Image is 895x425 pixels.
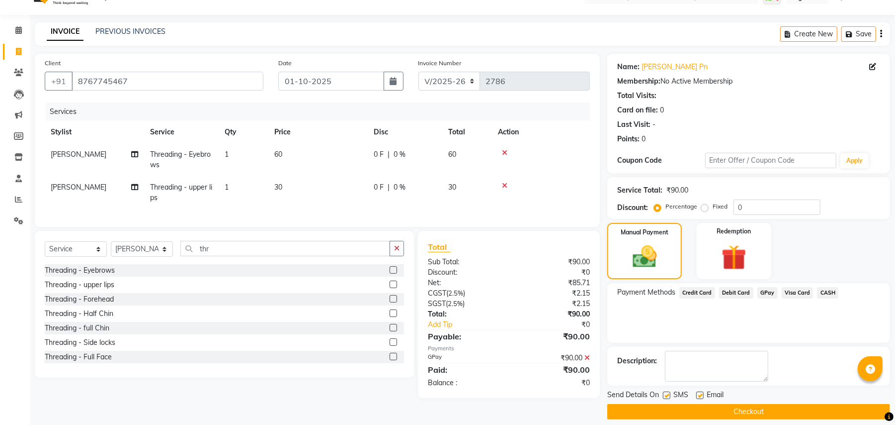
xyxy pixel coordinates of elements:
[509,364,597,376] div: ₹90.00
[150,183,212,202] span: Threading - upper lips
[509,353,597,363] div: ₹90.00
[225,183,229,192] span: 1
[418,59,462,68] label: Invoice Number
[617,76,660,87] div: Membership:
[617,356,657,366] div: Description:
[45,309,113,319] div: Threading - Half Chin
[46,103,597,121] div: Services
[45,294,114,305] div: Threading - Forehead
[420,309,509,319] div: Total:
[368,121,442,143] th: Disc
[448,183,456,192] span: 30
[150,150,211,169] span: Threading - Eyebrows
[840,153,869,168] button: Apply
[420,267,509,278] div: Discount:
[719,287,753,299] span: Debit Card
[219,121,268,143] th: Qty
[509,278,597,288] div: ₹85.71
[509,309,597,319] div: ₹90.00
[45,337,115,348] div: Threading - Side locks
[617,119,651,130] div: Last Visit:
[642,134,646,144] div: 0
[509,299,597,309] div: ₹2.15
[448,289,463,297] span: 2.5%
[780,26,837,42] button: Create New
[420,330,509,342] div: Payable:
[388,149,390,160] span: |
[420,288,509,299] div: ( )
[374,182,384,193] span: 0 F
[51,150,106,159] span: [PERSON_NAME]
[717,227,751,236] label: Redemption
[144,121,219,143] th: Service
[428,289,446,298] span: CGST
[225,150,229,159] span: 1
[428,299,446,308] span: SGST
[388,182,390,193] span: |
[817,287,838,299] span: CASH
[45,352,112,362] div: Threading - Full Face
[420,378,509,388] div: Balance :
[673,390,688,402] span: SMS
[420,278,509,288] div: Net:
[509,330,597,342] div: ₹90.00
[652,119,655,130] div: -
[782,287,814,299] span: Visa Card
[374,149,384,160] span: 0 F
[660,105,664,115] div: 0
[47,23,83,41] a: INVOICE
[607,404,890,420] button: Checkout
[492,121,590,143] th: Action
[278,59,292,68] label: Date
[394,149,406,160] span: 0 %
[509,288,597,299] div: ₹2.15
[617,105,658,115] div: Card on file:
[524,319,597,330] div: ₹0
[509,378,597,388] div: ₹0
[714,242,754,273] img: _gift.svg
[420,299,509,309] div: ( )
[617,62,640,72] div: Name:
[617,155,705,166] div: Coupon Code
[428,242,451,252] span: Total
[442,121,492,143] th: Total
[617,76,880,87] div: No Active Membership
[448,150,456,159] span: 60
[51,183,106,192] span: [PERSON_NAME]
[617,91,656,101] div: Total Visits:
[420,319,524,330] a: Add Tip
[707,390,724,402] span: Email
[617,134,640,144] div: Points:
[448,300,463,308] span: 2.5%
[428,344,590,353] div: Payments
[420,257,509,267] div: Sub Total:
[268,121,368,143] th: Price
[617,287,675,298] span: Payment Methods
[841,26,876,42] button: Save
[625,243,664,271] img: _cash.svg
[757,287,778,299] span: GPay
[274,150,282,159] span: 60
[95,27,165,36] a: PREVIOUS INVOICES
[713,202,728,211] label: Fixed
[509,257,597,267] div: ₹90.00
[621,228,668,237] label: Manual Payment
[665,202,697,211] label: Percentage
[394,182,406,193] span: 0 %
[509,267,597,278] div: ₹0
[45,280,114,290] div: Threading - upper lips
[642,62,708,72] a: [PERSON_NAME] Pn
[72,72,263,91] input: Search by Name/Mobile/Email/Code
[420,353,509,363] div: GPay
[679,287,715,299] span: Credit Card
[617,203,648,213] div: Discount:
[420,364,509,376] div: Paid:
[45,59,61,68] label: Client
[705,153,836,168] input: Enter Offer / Coupon Code
[45,72,73,91] button: +91
[666,185,688,196] div: ₹90.00
[617,185,662,196] div: Service Total:
[607,390,659,402] span: Send Details On
[45,121,144,143] th: Stylist
[274,183,282,192] span: 30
